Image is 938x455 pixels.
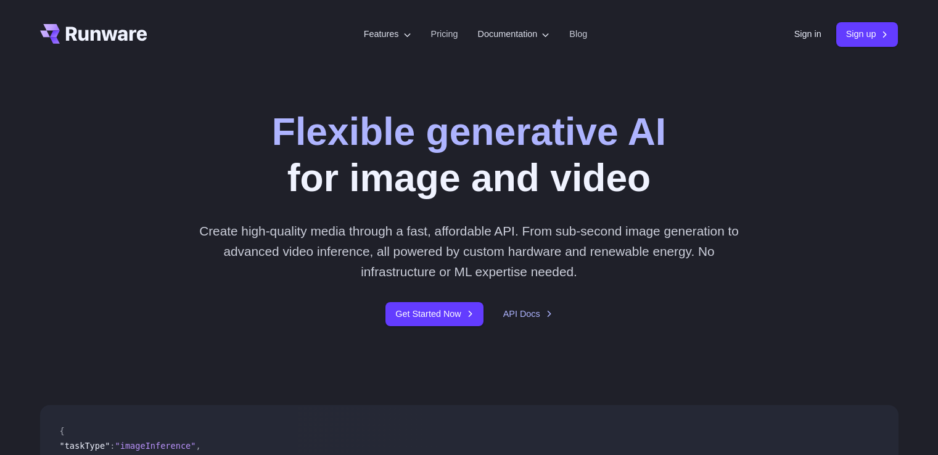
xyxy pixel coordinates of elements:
[503,307,553,321] a: API Docs
[794,27,821,41] a: Sign in
[115,441,196,451] span: "imageInference"
[272,110,666,153] strong: Flexible generative AI
[194,221,744,282] p: Create high-quality media through a fast, affordable API. From sub-second image generation to adv...
[60,426,65,436] span: {
[569,27,587,41] a: Blog
[40,24,147,44] a: Go to /
[272,109,666,201] h1: for image and video
[195,441,200,451] span: ,
[478,27,550,41] label: Documentation
[364,27,411,41] label: Features
[431,27,458,41] a: Pricing
[60,441,110,451] span: "taskType"
[385,302,483,326] a: Get Started Now
[836,22,899,46] a: Sign up
[110,441,115,451] span: :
